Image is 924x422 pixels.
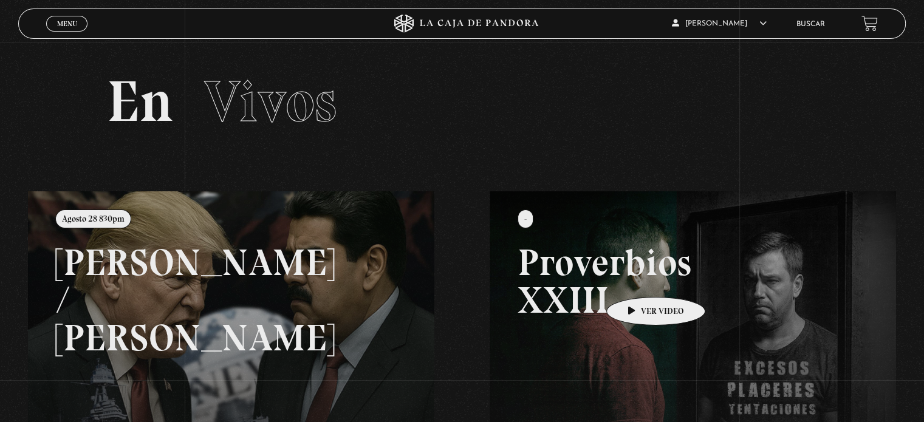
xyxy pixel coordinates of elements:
[672,20,767,27] span: [PERSON_NAME]
[861,15,878,32] a: View your shopping cart
[796,21,825,28] a: Buscar
[53,30,81,39] span: Cerrar
[204,67,337,136] span: Vivos
[107,73,816,131] h2: En
[57,20,77,27] span: Menu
